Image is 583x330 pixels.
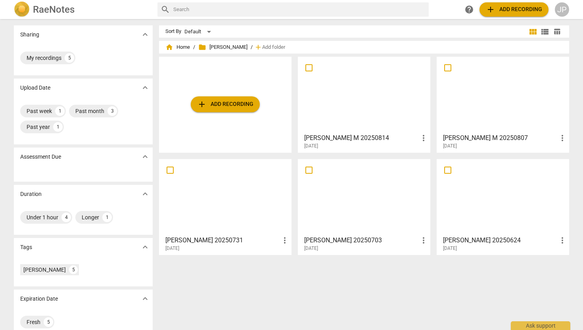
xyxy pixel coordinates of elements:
input: Search [173,3,426,16]
div: Past month [75,107,104,115]
div: 5 [69,265,78,274]
a: LogoRaeNotes [14,2,151,17]
div: 1 [55,106,65,116]
span: more_vert [558,133,567,143]
span: [DATE] [165,245,179,252]
span: / [193,44,195,50]
button: List view [539,26,551,38]
div: 5 [65,53,74,63]
div: [PERSON_NAME] [23,266,66,274]
button: Show more [139,293,151,305]
span: search [161,5,170,14]
span: Add recording [486,5,542,14]
div: Past year [27,123,50,131]
button: Upload [191,96,260,112]
h3: Kate M 20250807 [443,133,558,143]
span: expand_more [140,83,150,92]
button: Show more [139,29,151,40]
span: expand_more [140,30,150,39]
span: [DATE] [443,245,457,252]
div: Past week [27,107,52,115]
span: add [254,43,262,51]
a: [PERSON_NAME] 20250731[DATE] [162,162,289,251]
div: Fresh [27,318,40,326]
span: / [251,44,253,50]
div: Ask support [511,321,570,330]
span: Add folder [262,44,285,50]
span: expand_more [140,152,150,161]
span: help [464,5,474,14]
span: home [165,43,173,51]
span: expand_more [140,294,150,303]
p: Tags [20,243,32,251]
a: [PERSON_NAME] 20250624[DATE] [439,162,566,251]
span: [DATE] [304,143,318,150]
div: My recordings [27,54,61,62]
a: Help [462,2,476,17]
button: JP [555,2,569,17]
button: Upload [479,2,548,17]
div: 1 [102,213,112,222]
h3: Kate M 20250731 [165,236,280,245]
span: folder [198,43,206,51]
a: [PERSON_NAME] M 20250807[DATE] [439,59,566,149]
span: Add recording [197,100,253,109]
p: Expiration Date [20,295,58,303]
span: Home [165,43,190,51]
p: Upload Date [20,84,50,92]
span: [PERSON_NAME] [198,43,247,51]
h3: Kate M 20250624 [443,236,558,245]
a: [PERSON_NAME] 20250703[DATE] [301,162,428,251]
span: add [197,100,207,109]
span: view_list [540,27,550,36]
p: Assessment Due [20,153,61,161]
div: Sort By [165,29,181,35]
img: Logo [14,2,30,17]
div: Under 1 hour [27,213,58,221]
div: 1 [53,122,63,132]
h3: Kate M 20250703 [304,236,419,245]
p: Duration [20,190,42,198]
span: more_vert [419,236,428,245]
span: expand_more [140,189,150,199]
span: [DATE] [304,245,318,252]
a: [PERSON_NAME] M 20250814[DATE] [301,59,428,149]
span: expand_more [140,242,150,252]
span: table_chart [553,28,561,35]
h2: RaeNotes [33,4,75,15]
span: view_module [528,27,538,36]
span: add [486,5,495,14]
button: Show more [139,188,151,200]
button: Show more [139,82,151,94]
button: Table view [551,26,563,38]
button: Tile view [527,26,539,38]
span: [DATE] [443,143,457,150]
h3: Kate M 20250814 [304,133,419,143]
div: 4 [61,213,71,222]
p: Sharing [20,31,39,39]
span: more_vert [558,236,567,245]
span: more_vert [280,236,290,245]
button: Show more [139,151,151,163]
div: Default [184,25,214,38]
div: 3 [107,106,117,116]
div: Longer [82,213,99,221]
div: 5 [44,317,53,327]
button: Show more [139,241,151,253]
span: more_vert [419,133,428,143]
